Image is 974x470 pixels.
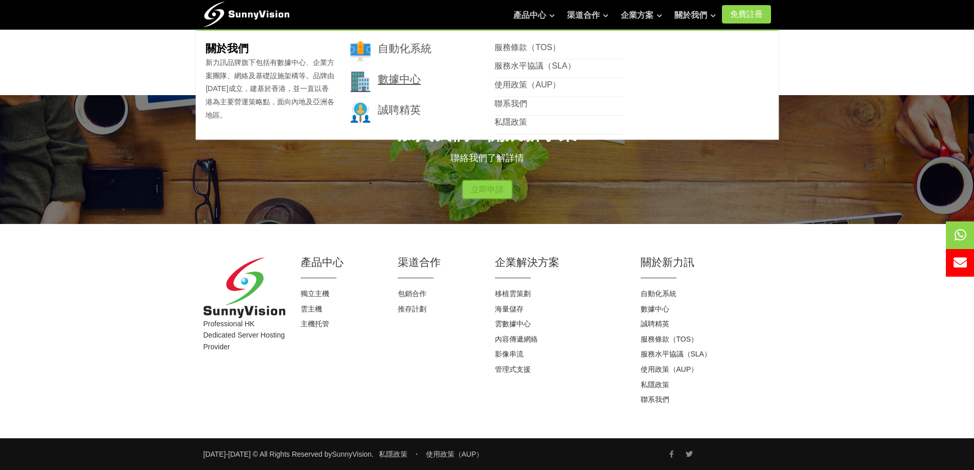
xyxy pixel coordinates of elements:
[379,450,407,458] a: 私隱政策
[722,5,771,24] a: 免費註冊
[398,289,426,298] a: 包銷合作
[495,255,625,270] h2: 企業解決方案
[350,102,371,123] img: 003-research.png
[494,99,527,108] a: 聯系我們
[196,257,293,407] div: Professional HK Dedicated Server Hosting Provider
[398,255,480,270] h2: 渠道合作
[332,450,372,458] a: SunnyVision
[641,305,669,313] a: 數據中心
[641,335,698,343] a: 服務條款（TOS）
[513,5,555,26] a: 產品中心
[495,365,531,373] a: 管理式支援
[463,181,512,199] a: 立即申請
[495,320,531,328] a: 雲數據中心
[301,289,329,298] a: 獨立主機
[378,42,432,54] a: 自動化系統
[641,255,771,270] h2: 關於新力訊
[206,42,248,54] b: 關於我們
[641,395,669,404] a: 聯系我們
[641,350,711,358] a: 服務水平協議（SLA）
[641,320,669,328] a: 誠聘精英
[494,61,575,70] a: 服務水平協議（SLA）
[301,255,382,270] h2: 產品中心
[495,305,524,313] a: 海量儲存
[350,72,371,92] img: 002-town.png
[398,305,426,313] a: 推存計劃
[378,104,421,116] a: 誠聘精英
[378,73,421,85] a: 數據中心
[206,58,334,119] span: 新力訊品牌旗下包括有數據中心、企業方案團隊、網絡及基礎設施架構等。品牌由[DATE]成立，建基於香港，並一直以香港為主要營運策略點，面向內地及亞洲各地區。
[301,320,329,328] a: 主機托管
[495,289,531,298] a: 移植雲策劃
[413,450,420,458] span: ・
[494,43,560,52] a: 服務條款（TOS）
[495,350,524,358] a: 影像串流
[567,5,608,26] a: 渠道合作
[494,118,527,126] a: 私隱政策
[203,151,771,165] p: 聯絡我們了解詳情
[621,5,662,26] a: 企業方案
[203,449,374,460] small: [DATE]-[DATE] © All Rights Reserved by .
[641,365,698,373] a: 使用政策（AUP）
[495,335,538,343] a: 內容傳遞網絡
[196,30,779,140] div: 關於我們
[203,257,285,318] img: SunnyVision Limited
[641,381,669,389] a: 私隱政策
[641,289,676,298] a: 自動化系統
[301,305,322,313] a: 雲主機
[350,41,371,61] img: 001-brand.png
[494,80,560,89] a: 使用政策（AUP）
[426,450,484,458] a: 使用政策（AUP）
[674,5,716,26] a: 關於我們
